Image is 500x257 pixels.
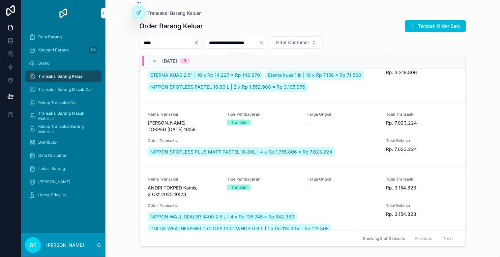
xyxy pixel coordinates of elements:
span: Rp. 7.023.224 [386,146,458,153]
a: Data Customer [25,150,102,161]
span: NIPPON WALL SEALER 5400 2.5 L | 4 x Rp 135.745 = Rp 542.980 [150,214,294,220]
button: Clear [259,40,267,45]
a: Kategori Barang96 [25,44,102,56]
span: Rekap Transaksi Barang Material [38,124,95,134]
span: Tipe Pembayaran [227,112,299,117]
a: Rekap Transaksi Cat [25,97,102,109]
span: Transaksi Barang Masuk Material [38,111,95,121]
a: [PERSON_NAME] [25,176,102,188]
div: 3 [184,58,186,64]
a: Nama Transaksi[PERSON_NAME] TOKPED [DATE] 10:58Tipe PembayaranTransferHarga Ongkir--Total Transas... [140,102,466,167]
span: [PERSON_NAME] [38,179,70,185]
span: Total Belanja [386,203,458,208]
button: Clear [194,40,202,45]
span: Transaksi Barang Masuk Cat [38,87,92,92]
a: Distributor [25,136,102,148]
div: Transfer [231,120,247,126]
span: Nama Transaksi [148,177,219,182]
span: Transaksi Barang Keluar [147,10,201,16]
span: -- [307,185,311,191]
span: Total Transaski [386,177,458,182]
span: Filter Customer [276,39,309,46]
span: [PERSON_NAME] TOKPED [DATE] 10:58 [148,120,219,133]
h1: Order Barang Keluar [139,21,203,31]
span: Detail Transaksi [148,138,378,143]
a: Data Barang [25,31,102,43]
span: Data Customer [38,153,67,158]
span: Harga Ongkir [307,112,378,117]
span: BF [30,241,36,249]
a: ETERNA KUAS 2.5" | 10 x Rp 14.227 = Rp 142.270 [148,71,263,80]
a: NIPPON WALL SEALER 5400 2.5 L | 4 x Rp 135.745 = Rp 542.980 [148,212,297,221]
a: DULUX WEATHERSHIELD GLOSS 9001 WHITE 0.8 L | 1 x Rp 113.305 = Rp 113.305 [148,224,331,233]
a: Rekap Transaksi Barang Material [25,123,102,135]
span: Rp. 3.319.806 [386,69,458,76]
span: Rp. 3.154.823 [386,211,458,217]
div: 96 [89,46,98,54]
span: Total Transaski [386,112,458,117]
span: Distributor [38,140,58,145]
span: Showing 3 of 3 results [363,236,405,241]
span: Transaksi Barang Keluar [38,74,84,79]
p: [PERSON_NAME] [46,242,84,248]
span: Harga Pricelist [38,192,66,198]
span: -- [307,120,311,126]
span: Nama Transaksi [148,112,219,117]
button: Tambah Order Baru [405,20,466,32]
span: Brand [38,61,49,66]
span: NIPPON SPOTLESS PASTEL 18.80 L | 2 x Rp 1.552.988 = Rp 3.105.976 [150,84,305,90]
span: Lokasi Barang [38,166,65,171]
span: Harga Ongkir [307,177,378,182]
a: Eterna kuas 1 in | 10 x Rp 7.156 = Rp 71.560 [265,71,364,80]
span: Rp. 7.023.224 [386,120,458,126]
a: Brand [25,57,102,69]
span: ANDRI TOKPED Kamis, 2 Okt 2025 10:23 [148,185,219,198]
span: DULUX WEATHERSHIELD GLOSS 9001 WHITE 0.8 L | 1 x Rp 113.305 = Rp 113.305 [150,225,329,232]
span: Kategori Barang [38,47,69,53]
a: Lokasi Barang [25,163,102,175]
img: App logo [58,8,69,18]
a: Transaksi Barang Masuk Material [25,110,102,122]
span: Rp. 3.154.823 [386,185,458,191]
a: Transaksi Barang Keluar [139,10,201,16]
a: Transaksi Barang Masuk Cat [25,84,102,96]
div: scrollable content [21,26,105,210]
span: [DATE] [162,58,177,64]
span: Data Barang [38,34,62,40]
a: Harga Pricelist [25,189,102,201]
span: Detail Transaksi [148,203,378,208]
span: Total Belanja [386,138,458,143]
a: NIPPON SPOTLESS PASTEL 18.80 L | 2 x Rp 1.552.988 = Rp 3.105.976 [148,82,308,92]
span: NIPPON SPOTLESS PLUS MATT PASTEL 18.80L | 4 x Rp 1.755.806 = Rp 7.023.224 [150,149,332,155]
span: Eterna kuas 1 in | 10 x Rp 7.156 = Rp 71.560 [268,72,361,78]
a: NIPPON SPOTLESS PLUS MATT PASTEL 18.80L | 4 x Rp 1.755.806 = Rp 7.023.224 [148,147,335,157]
button: Select Button [270,36,323,49]
span: Rekap Transaksi Cat [38,100,77,105]
span: ETERNA KUAS 2.5" | 10 x Rp 14.227 = Rp 142.270 [150,72,260,78]
a: Transaksi Barang Keluar [25,71,102,82]
div: Transfer [231,185,247,190]
span: Tipe Pembayaran [227,177,299,182]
